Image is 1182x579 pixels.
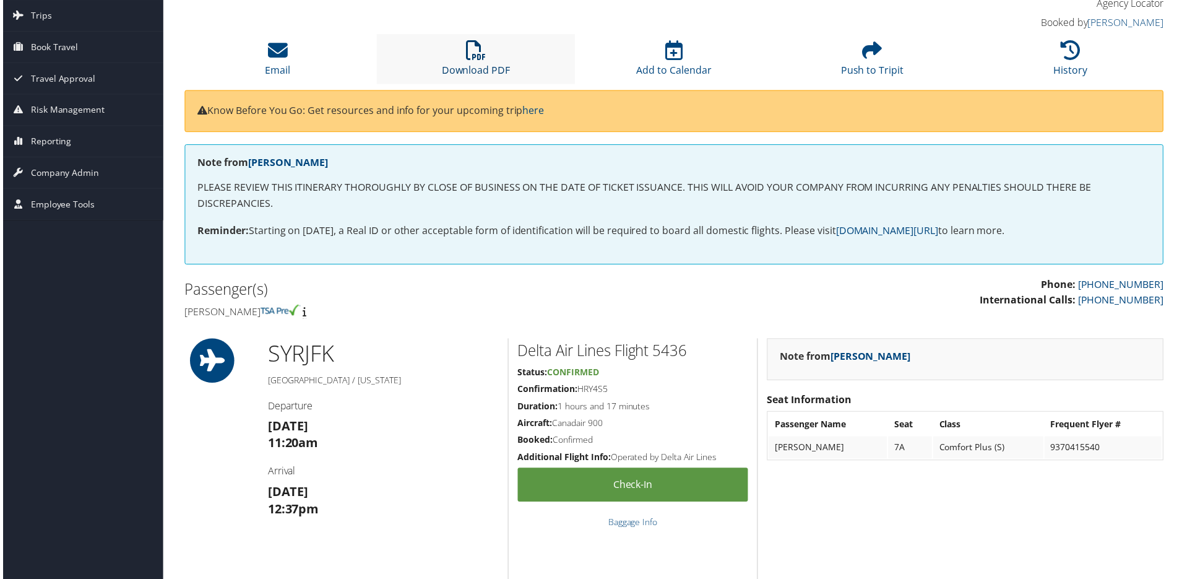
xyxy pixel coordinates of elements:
h5: Confirmed [517,436,749,448]
a: [PERSON_NAME] [1090,15,1167,29]
a: Push to Tripit [842,47,905,77]
strong: International Calls: [982,294,1078,308]
td: 7A [890,438,934,461]
a: [PHONE_NUMBER] [1081,294,1167,308]
strong: Confirmation: [517,385,577,396]
span: Risk Management [28,95,102,126]
img: tsa-precheck.png [259,306,299,317]
td: Comfort Plus (S) [935,438,1046,461]
h4: [PERSON_NAME] [183,306,665,320]
h5: 1 hours and 17 minutes [517,402,749,414]
p: Starting on [DATE], a Real ID or other acceptable form of identification will be required to boar... [196,224,1154,240]
strong: Status: [517,368,547,380]
a: [PERSON_NAME] [832,351,912,365]
a: Download PDF [441,47,510,77]
h5: [GEOGRAPHIC_DATA] / [US_STATE] [266,376,498,388]
a: [DOMAIN_NAME][URL] [837,225,940,238]
strong: Booked: [517,436,553,448]
span: Company Admin [28,158,97,189]
h4: Booked by [934,15,1167,29]
strong: [DATE] [266,485,307,502]
a: [PERSON_NAME] [246,156,327,170]
span: Employee Tools [28,189,92,220]
h4: Departure [266,401,498,414]
a: Add to Calendar [637,47,712,77]
h5: Canadair 900 [517,419,749,431]
td: [PERSON_NAME] [770,438,889,461]
td: 9370415540 [1047,438,1165,461]
th: Class [935,415,1046,437]
strong: Reminder: [196,225,247,238]
th: Frequent Flyer # [1047,415,1165,437]
h5: HRY4S5 [517,385,749,397]
strong: 11:20am [266,437,317,453]
span: Reporting [28,126,69,157]
strong: Seat Information [768,394,853,408]
th: Passenger Name [770,415,889,437]
h2: Passenger(s) [183,280,665,301]
p: Know Before You Go: Get resources and info for your upcoming trip [196,103,1154,120]
strong: Note from [196,156,327,170]
strong: Aircraft: [517,419,552,430]
span: Confirmed [547,368,599,380]
a: Check-in [517,470,749,504]
th: Seat [890,415,934,437]
strong: 12:37pm [266,503,317,520]
a: [PHONE_NUMBER] [1081,279,1167,292]
strong: Phone: [1043,279,1078,292]
h4: Arrival [266,466,498,480]
strong: Duration: [517,402,558,414]
a: Baggage Info [608,518,658,530]
a: History [1056,47,1090,77]
h5: Operated by Delta Air Lines [517,453,749,466]
h2: Delta Air Lines Flight 5436 [517,342,749,363]
h1: SYR JFK [266,340,498,371]
span: Travel Approval [28,63,93,94]
strong: Note from [781,351,912,365]
span: Book Travel [28,32,75,63]
p: PLEASE REVIEW THIS ITINERARY THOROUGHLY BY CLOSE OF BUSINESS ON THE DATE OF TICKET ISSUANCE. THIS... [196,180,1154,212]
a: here [522,104,544,118]
a: Email [264,47,289,77]
strong: Additional Flight Info: [517,453,611,465]
strong: [DATE] [266,419,307,436]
